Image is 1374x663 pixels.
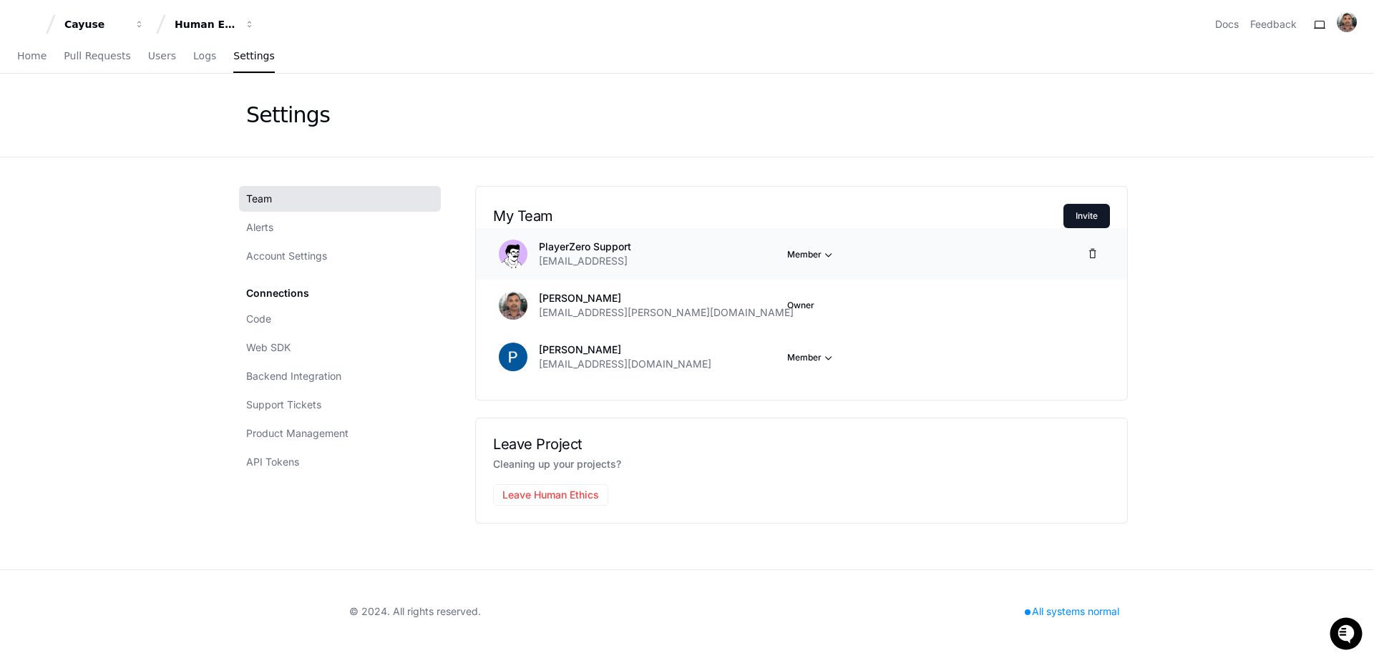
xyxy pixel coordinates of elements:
[239,363,441,389] a: Backend Integration
[246,192,272,206] span: Team
[246,102,330,128] div: Settings
[239,392,441,418] a: Support Tickets
[148,40,176,73] a: Users
[493,207,1063,225] h2: My Team
[246,312,271,326] span: Code
[193,40,216,73] a: Logs
[1328,616,1367,654] iframe: Open customer support
[539,357,711,371] span: [EMAIL_ADDRESS][DOMAIN_NAME]
[1337,12,1357,32] img: AGNmyxYqp6hYw365fKlADsjVA77CNgqj1AUX_s_d6AuG=s96-c
[539,254,628,268] span: [EMAIL_ADDRESS]
[243,111,260,128] button: Start new chat
[539,343,711,357] p: [PERSON_NAME]
[64,17,126,31] div: Cayuse
[787,350,836,365] button: Member
[246,455,299,469] span: API Tokens
[233,40,274,73] a: Settings
[239,335,441,360] a: Web SDK
[499,343,527,371] img: ACg8ocIBmqOXwBEAStXtoWJC3p8sQa0L0p6EhrNX5XB7bu701hfnkw=s96-c
[101,149,173,161] a: Powered byPylon
[14,14,43,43] img: PlayerZero
[493,484,608,506] button: Leave Human Ethics
[239,243,441,269] a: Account Settings
[499,291,527,320] img: AGNmyxYqp6hYw365fKlADsjVA77CNgqj1AUX_s_d6AuG=s96-c
[1016,601,1128,622] div: All systems normal
[539,291,794,305] p: [PERSON_NAME]
[493,436,1110,453] h2: Leave Project
[1215,17,1239,31] a: Docs
[233,51,274,60] span: Settings
[59,11,150,37] button: Cayuse
[14,57,260,80] div: Welcome
[246,249,327,263] span: Account Settings
[14,107,40,132] img: 1736555170064-99ba0984-63c1-480f-8ee9-699278ef63ed
[539,240,631,254] p: PlayerZero Support
[17,40,47,73] a: Home
[246,398,321,412] span: Support Tickets
[787,247,836,262] button: Member
[493,456,1110,473] p: Cleaning up your projects?
[142,150,173,161] span: Pylon
[539,305,794,320] span: [EMAIL_ADDRESS][PERSON_NAME][DOMAIN_NAME]
[49,121,181,132] div: We're available if you need us!
[239,186,441,212] a: Team
[349,604,481,619] div: © 2024. All rights reserved.
[1063,204,1110,228] button: Invite
[175,17,236,31] div: Human Ethics
[239,449,441,475] a: API Tokens
[239,215,441,240] a: Alerts
[17,51,47,60] span: Home
[787,300,814,311] span: Owner
[246,426,349,441] span: Product Management
[246,340,291,355] span: Web SDK
[64,40,130,73] a: Pull Requests
[239,421,441,446] a: Product Management
[169,11,260,37] button: Human Ethics
[193,51,216,60] span: Logs
[239,306,441,332] a: Code
[246,369,341,383] span: Backend Integration
[1250,17,1297,31] button: Feedback
[49,107,235,121] div: Start new chat
[64,51,130,60] span: Pull Requests
[246,220,273,235] span: Alerts
[499,240,527,268] img: avatar
[148,51,176,60] span: Users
